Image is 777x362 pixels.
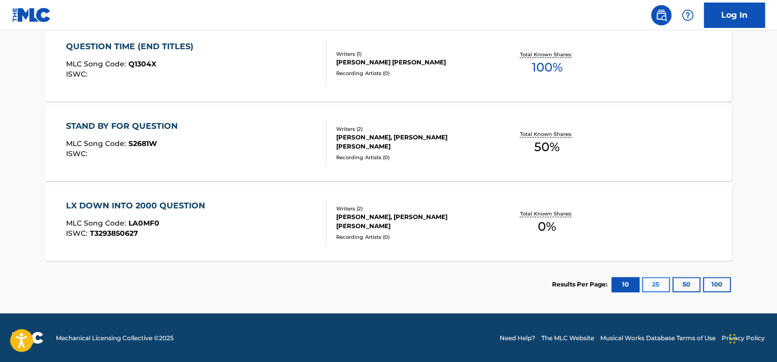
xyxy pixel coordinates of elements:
p: Total Known Shares: [520,130,574,138]
p: Total Known Shares: [520,51,574,58]
span: S2681W [128,139,157,148]
img: help [682,9,694,21]
iframe: Chat Widget [726,313,777,362]
span: T3293850627 [90,229,138,238]
span: Q1304X [128,59,156,68]
span: ISWC : [66,229,90,238]
a: Privacy Policy [722,333,765,342]
a: Log In [704,3,765,28]
span: ISWC : [66,149,90,158]
a: LX DOWN INTO 2000 QUESTIONMLC Song Code:LA0MF0ISWC:T3293850627Writers (2)[PERSON_NAME], [PERSON_N... [45,185,732,261]
div: Help [677,5,698,25]
div: Recording Artists ( 0 ) [336,154,490,161]
span: 0 % [538,218,556,236]
button: 25 [642,277,670,292]
span: MLC Song Code : [66,139,128,148]
span: Mechanical Licensing Collective © 2025 [56,333,174,342]
span: ISWC : [66,69,90,79]
p: Total Known Shares: [520,210,574,218]
div: Writers ( 1 ) [336,50,490,58]
div: Writers ( 2 ) [336,125,490,133]
span: 50 % [534,138,560,156]
div: Recording Artists ( 0 ) [336,69,490,77]
img: logo [12,332,44,344]
a: QUESTION TIME (END TITLES)MLC Song Code:Q1304XISWC:Writers (1)[PERSON_NAME] [PERSON_NAME]Recordin... [45,25,732,101]
img: search [655,9,667,21]
button: 100 [703,277,731,292]
div: Writers ( 2 ) [336,205,490,212]
span: 100 % [531,58,562,77]
p: Results Per Page: [552,280,610,289]
button: 50 [672,277,700,292]
a: The MLC Website [541,333,594,342]
div: STAND BY FOR QUESTION [66,120,183,132]
a: Musical Works Database Terms of Use [600,333,716,342]
a: Public Search [651,5,671,25]
div: [PERSON_NAME], [PERSON_NAME] [PERSON_NAME] [336,212,490,231]
span: MLC Song Code : [66,59,128,68]
button: 10 [611,277,639,292]
div: [PERSON_NAME] [PERSON_NAME] [336,58,490,67]
div: Recording Artists ( 0 ) [336,233,490,241]
div: QUESTION TIME (END TITLES) [66,41,199,53]
a: Need Help? [500,333,535,342]
div: LX DOWN INTO 2000 QUESTION [66,200,210,212]
a: STAND BY FOR QUESTIONMLC Song Code:S2681WISWC:Writers (2)[PERSON_NAME], [PERSON_NAME] [PERSON_NAM... [45,105,732,181]
div: Drag [729,323,735,354]
span: MLC Song Code : [66,219,128,228]
span: LA0MF0 [128,219,159,228]
div: [PERSON_NAME], [PERSON_NAME] [PERSON_NAME] [336,133,490,151]
img: MLC Logo [12,8,51,22]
